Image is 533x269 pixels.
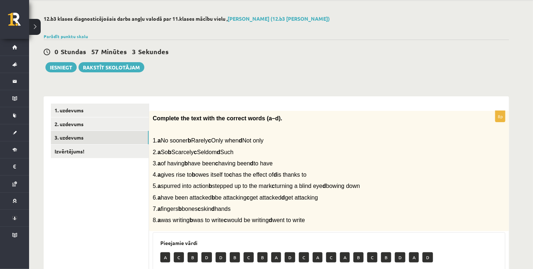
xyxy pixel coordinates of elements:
span: 6. have been attacked be attacking get attacked get attacking [153,194,318,201]
b: c [272,183,275,189]
b: a [157,183,161,189]
b: d [322,183,326,189]
b: a [157,160,161,166]
b: d [250,160,254,166]
b: b [209,183,212,189]
p: D [216,252,226,262]
button: Iesniegt [45,62,77,72]
p: B [381,252,391,262]
p: D [285,252,295,262]
b: c [198,206,201,212]
b: c [215,160,219,166]
p: D [201,252,212,262]
p: C [174,252,184,262]
span: 1. No sooner Rarely Only when Not only [153,137,264,144]
p: A [409,252,419,262]
b: a [157,137,161,144]
p: A [271,252,281,262]
p: A [313,252,322,262]
span: 3 [132,47,136,56]
p: D [422,252,433,262]
span: 0 [55,47,58,56]
span: Sekundes [138,47,169,56]
b: c [224,217,227,223]
a: 3. uzdevums [51,131,149,144]
b: c [229,172,232,178]
b: d [281,194,285,201]
b: b [189,217,193,223]
b: a [157,149,161,155]
b: d [269,217,272,223]
p: B [188,252,198,262]
b: a [157,217,161,223]
a: Rakstīt skolotājam [79,62,144,72]
a: 2. uzdevums [51,117,149,131]
p: D [395,252,405,262]
a: [PERSON_NAME] (12.b3 [PERSON_NAME]) [228,15,330,22]
h2: 12.b3 klases diagnosticējošais darbs angļu valodā par 11.klases mācību vielu , [44,16,509,22]
span: 4. gives rise to owes itself to has the effect of is thanks to [153,172,306,178]
span: 7. fingers bones skin hands [153,206,231,212]
b: a [157,206,161,212]
b: c [208,137,211,144]
p: 8p [495,111,505,122]
span: 2. So Scarcely Seldom Such [153,149,233,155]
span: 57 [91,47,99,56]
a: Izvērtējums! [51,145,149,158]
b: d [239,137,243,144]
b: a [157,172,161,178]
b: b [178,206,182,212]
p: B [257,252,268,262]
a: 1. uzdevums [51,104,149,117]
p: C [367,252,377,262]
b: a [157,194,161,201]
b: b [184,160,188,166]
b: b [188,137,191,144]
b: d [273,172,277,178]
b: c [247,194,250,201]
span: 5. spurred into action stepped up to the mark turning a blind eye bowing down [153,183,360,189]
span: Minūtes [101,47,127,56]
p: C [299,252,309,262]
h3: Pieejamie vārdi [160,240,498,246]
span: 3. of having have been having been to have [153,160,273,166]
a: Parādīt punktu skalu [44,33,88,39]
span: 8. was writing was to write would be writing went to write [153,217,305,223]
p: B [353,252,364,262]
a: Rīgas 1. Tālmācības vidusskola [8,13,29,31]
p: C [326,252,336,262]
b: b [168,149,172,155]
p: A [160,252,170,262]
p: C [244,252,254,262]
b: c [194,149,197,155]
b: b [212,194,215,201]
b: d [211,206,215,212]
span: Complete the text with the correct words (a–d). [153,115,282,121]
b: d [217,149,220,155]
p: B [230,252,240,262]
p: A [340,252,350,262]
span: Stundas [61,47,86,56]
b: b [192,172,196,178]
